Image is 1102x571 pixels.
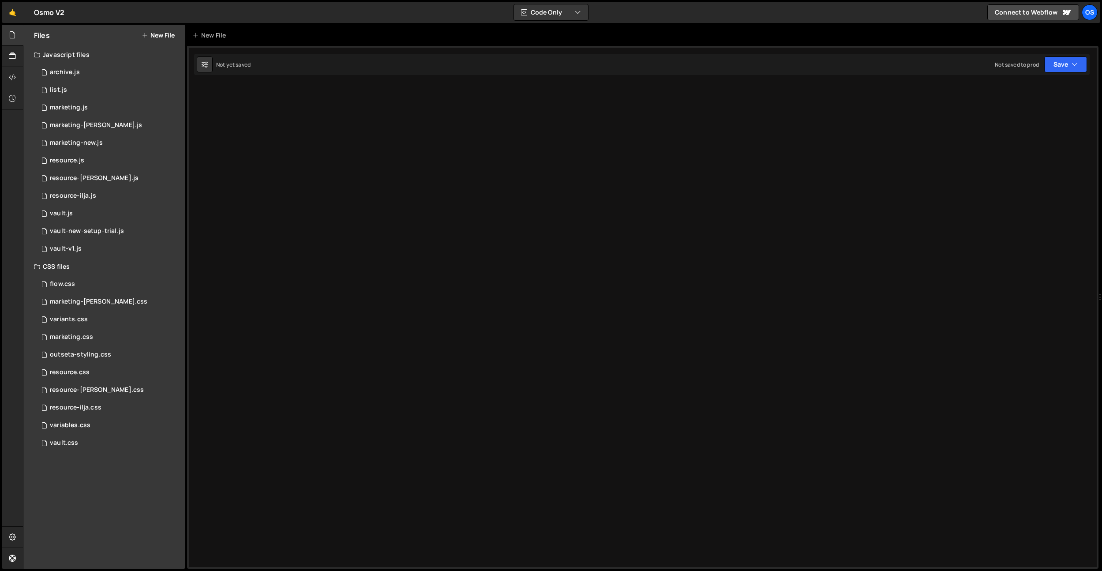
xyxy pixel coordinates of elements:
div: marketing-[PERSON_NAME].css [50,298,147,306]
div: Not saved to prod [995,61,1039,68]
div: flow.css [50,280,75,288]
div: 16596/46284.css [34,293,185,311]
div: 16596/47552.css [34,275,185,293]
div: vault-new-setup-trial.js [50,227,124,235]
a: Os [1082,4,1098,20]
div: 16596/47588.js [34,134,185,152]
div: list.js [50,86,67,94]
div: 16596/45424.js [34,116,185,134]
div: resource.js [50,157,84,165]
div: New File [192,31,229,40]
div: 16596/45156.css [34,346,185,364]
div: vault.css [50,439,78,447]
div: 16596/45153.css [34,434,185,452]
div: 16596/45154.css [34,417,185,434]
div: outseta-styling.css [50,351,111,359]
button: Code Only [514,4,588,20]
div: 16596/46195.js [34,187,185,205]
div: variables.css [50,421,90,429]
div: 16596/46196.css [34,381,185,399]
div: 16596/46194.js [34,169,185,187]
div: resource-ilja.css [50,404,101,412]
div: 16596/45132.js [34,240,185,258]
div: resource.css [50,368,90,376]
div: Osmo V2 [34,7,64,18]
div: resource-[PERSON_NAME].js [50,174,139,182]
div: CSS files [23,258,185,275]
div: 16596/45446.css [34,328,185,346]
div: archive.js [50,68,80,76]
div: 16596/46198.css [34,399,185,417]
div: 16596/46210.js [34,64,185,81]
div: 16596/45511.css [34,311,185,328]
div: 16596/45422.js [34,99,185,116]
div: resource-[PERSON_NAME].css [50,386,144,394]
div: marketing-[PERSON_NAME].js [50,121,142,129]
div: resource-ilja.js [50,192,96,200]
div: vault-v1.js [50,245,82,253]
div: 16596/45151.js [34,81,185,99]
div: marketing.js [50,104,88,112]
h2: Files [34,30,50,40]
button: New File [142,32,175,39]
div: Javascript files [23,46,185,64]
div: 16596/46183.js [34,152,185,169]
div: marketing-new.js [50,139,103,147]
div: marketing.css [50,333,93,341]
div: 16596/46199.css [34,364,185,381]
div: vault.js [50,210,73,218]
div: 16596/45152.js [34,222,185,240]
a: Connect to Webflow [987,4,1079,20]
div: variants.css [50,316,88,323]
a: 🤙 [2,2,23,23]
div: Not yet saved [216,61,251,68]
button: Save [1044,56,1087,72]
div: 16596/45133.js [34,205,185,222]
